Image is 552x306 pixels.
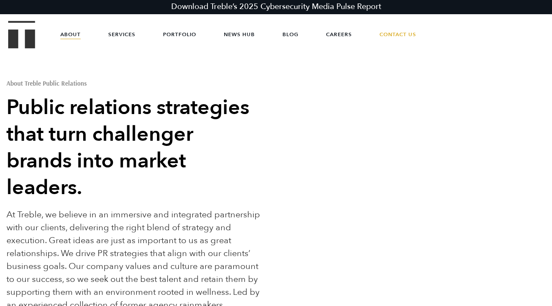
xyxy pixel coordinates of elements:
[8,21,35,48] img: Treble logo
[9,22,34,48] a: Treble Homepage
[163,22,196,47] a: Portfolio
[224,22,255,47] a: News Hub
[282,22,298,47] a: Blog
[60,22,81,47] a: About
[6,94,261,201] h2: Public relations strategies that turn challenger brands into market leaders.
[6,80,261,87] h1: About Treble Public Relations
[108,22,135,47] a: Services
[379,22,416,47] a: Contact Us
[326,22,352,47] a: Careers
